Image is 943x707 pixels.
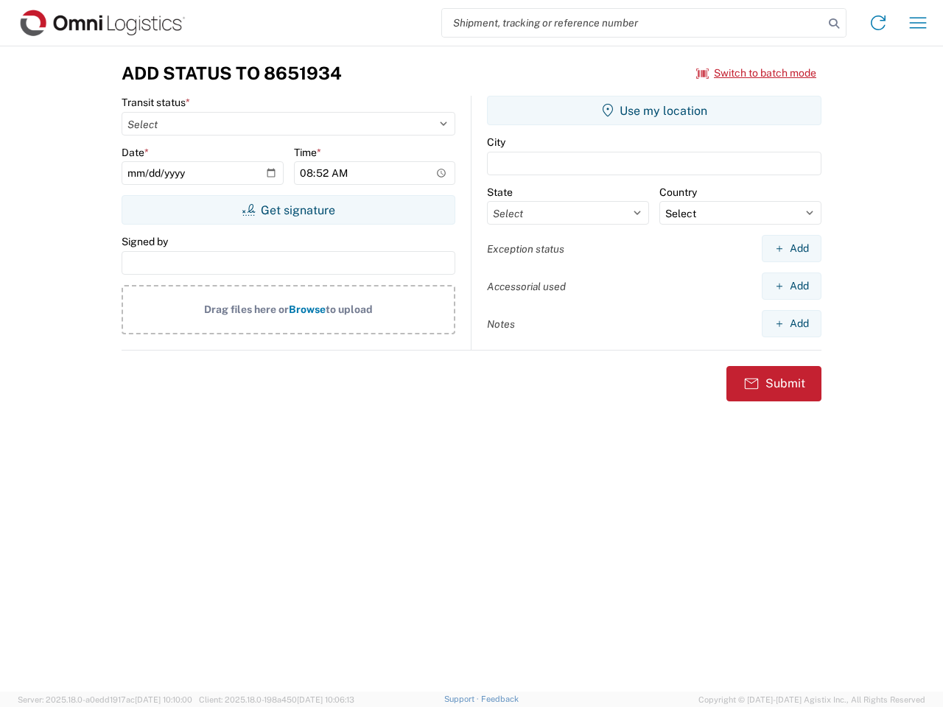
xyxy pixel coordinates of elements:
[122,63,342,84] h3: Add Status to 8651934
[289,303,326,315] span: Browse
[487,96,821,125] button: Use my location
[294,146,321,159] label: Time
[487,136,505,149] label: City
[326,303,373,315] span: to upload
[762,310,821,337] button: Add
[762,272,821,300] button: Add
[762,235,821,262] button: Add
[487,242,564,256] label: Exception status
[487,317,515,331] label: Notes
[659,186,697,199] label: Country
[122,146,149,159] label: Date
[204,303,289,315] span: Drag files here or
[135,695,192,704] span: [DATE] 10:10:00
[696,61,816,85] button: Switch to batch mode
[122,96,190,109] label: Transit status
[726,366,821,401] button: Submit
[444,694,481,703] a: Support
[297,695,354,704] span: [DATE] 10:06:13
[487,280,566,293] label: Accessorial used
[442,9,824,37] input: Shipment, tracking or reference number
[481,694,519,703] a: Feedback
[122,235,168,248] label: Signed by
[18,695,192,704] span: Server: 2025.18.0-a0edd1917ac
[199,695,354,704] span: Client: 2025.18.0-198a450
[122,195,455,225] button: Get signature
[698,693,925,706] span: Copyright © [DATE]-[DATE] Agistix Inc., All Rights Reserved
[487,186,513,199] label: State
